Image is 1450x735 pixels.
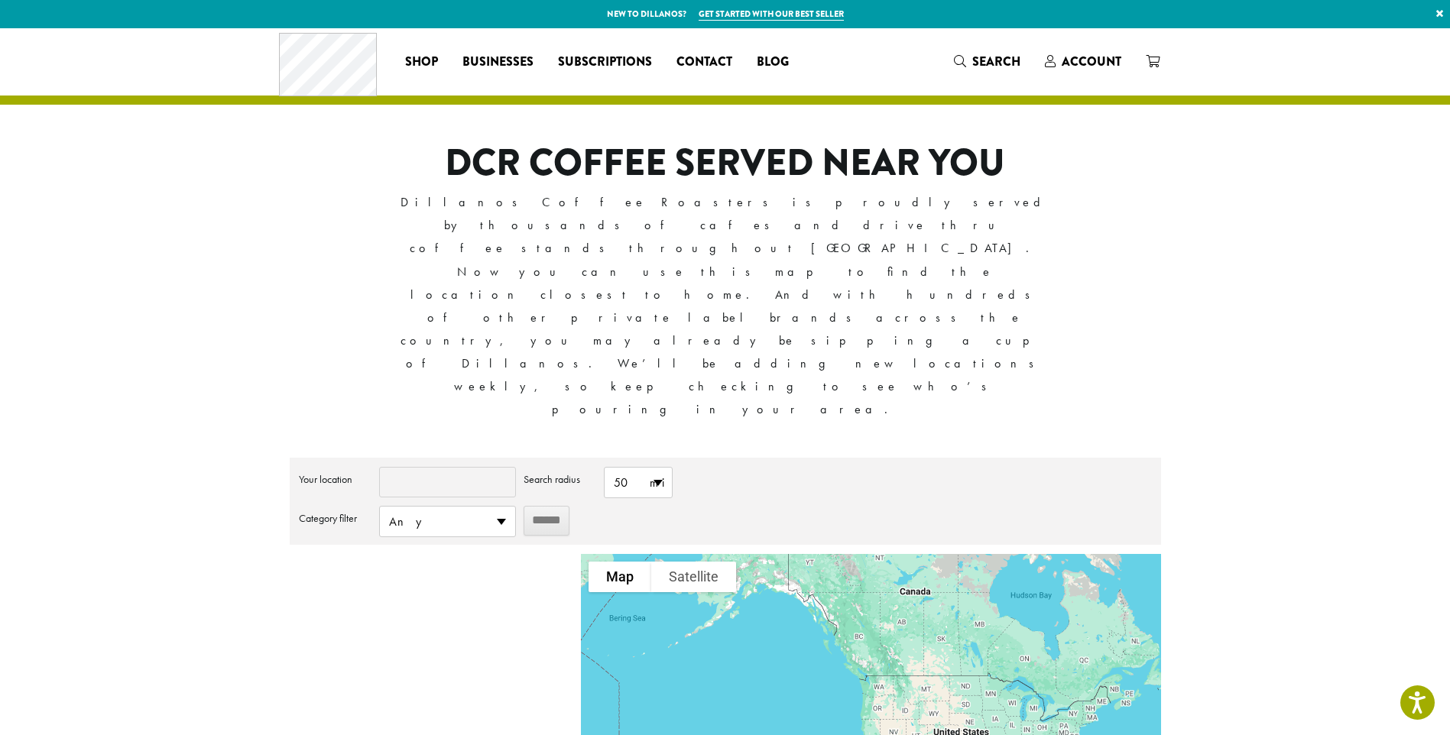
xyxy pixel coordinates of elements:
span: 50 mi [605,468,672,497]
span: Blog [757,53,789,72]
span: Any [380,507,515,536]
button: Show satellite imagery [651,562,736,592]
span: Contact [676,53,732,72]
p: Dillanos Coffee Roasters is proudly served by thousands of cafes and drive thru coffee stands thr... [398,191,1052,421]
span: Search [972,53,1020,70]
label: Search radius [524,467,596,491]
h1: DCR COFFEE SERVED NEAR YOU [398,141,1052,186]
span: Subscriptions [558,53,652,72]
span: Account [1062,53,1121,70]
a: Get started with our best seller [699,8,844,21]
label: Your location [299,467,371,491]
a: Shop [393,50,450,74]
span: Businesses [462,53,534,72]
label: Category filter [299,506,371,530]
span: Shop [405,53,438,72]
a: Search [942,49,1033,74]
button: Show street map [589,562,651,592]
